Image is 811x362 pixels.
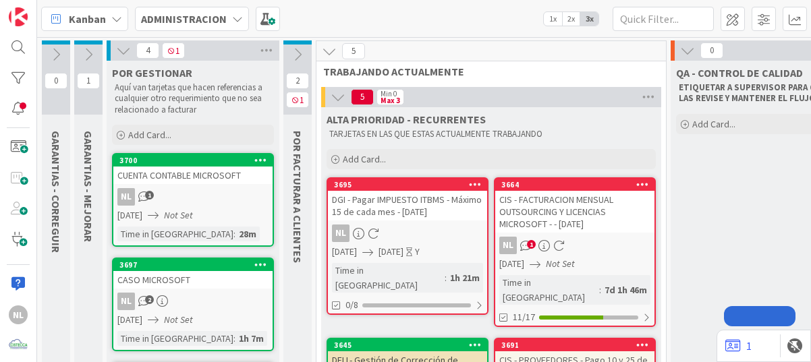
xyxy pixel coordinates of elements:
[601,282,650,297] div: 7d 1h 46m
[113,154,273,184] div: 3700CUENTA CONTABLE MICROSOFT
[328,179,487,220] div: 3695DGI - Pagar IMPUESTO ITBMS - Máximo 15 de cada mes - [DATE]
[77,73,100,89] span: 1
[117,313,142,327] span: [DATE]
[495,191,654,233] div: CIS - FACTURACION MENSUAL OUTSOURCING Y LICENCIAS MICROSOFT - - [DATE]
[546,258,575,270] i: Not Set
[692,118,735,130] span: Add Card...
[599,282,601,297] span: :
[499,257,524,271] span: [DATE]
[235,227,260,241] div: 28m
[112,153,274,247] a: 3700CUENTA CONTABLE MICROSOFTNL[DATE]Not SetTime in [GEOGRAPHIC_DATA]:28m
[381,97,400,104] div: Max 3
[113,293,273,310] div: NL
[145,191,154,200] span: 1
[45,73,67,89] span: 0
[676,66,803,80] span: QA - CONTROL DE CALIDAD
[128,129,171,141] span: Add Card...
[501,180,654,189] div: 3664
[332,263,445,293] div: Time in [GEOGRAPHIC_DATA]
[113,259,273,289] div: 3697CASO MICROSOFT
[112,258,274,351] a: 3697CASO MICROSOFTNL[DATE]Not SetTime in [GEOGRAPHIC_DATA]:1h 7m
[700,42,723,59] span: 0
[117,227,233,241] div: Time in [GEOGRAPHIC_DATA]
[495,237,654,254] div: NL
[328,179,487,191] div: 3695
[115,82,271,115] p: Aquí van tarjetas que hacen referencias a cualquier otro requerimiento que no sea relacionado a f...
[136,42,159,59] span: 4
[379,245,403,259] span: [DATE]
[334,180,487,189] div: 3695
[162,42,185,59] span: 1
[447,270,483,285] div: 1h 21m
[527,240,536,249] span: 1
[235,331,267,346] div: 1h 7m
[113,154,273,167] div: 3700
[9,336,28,355] img: avatar
[613,7,714,31] input: Quick Filter...
[327,177,488,315] a: 3695DGI - Pagar IMPUESTO ITBMS - Máximo 15 de cada mes - [DATE]NL[DATE][DATE]YTime in [GEOGRAPHIC...
[69,11,106,27] span: Kanban
[345,298,358,312] span: 0/8
[286,92,309,108] span: 1
[351,89,374,105] span: 5
[119,156,273,165] div: 3700
[328,339,487,351] div: 3645
[415,245,420,259] div: Y
[9,305,28,324] div: NL
[328,224,487,242] div: NL
[544,12,562,26] span: 1x
[113,259,273,271] div: 3697
[164,209,193,221] i: Not Set
[112,66,192,80] span: POR GESTIONAR
[381,90,397,97] div: Min 0
[501,340,654,350] div: 3691
[233,227,235,241] span: :
[725,338,752,354] a: 1
[495,179,654,191] div: 3664
[495,339,654,351] div: 3691
[323,65,649,78] span: TRABAJANDO ACTUALMENTE
[113,271,273,289] div: CASO MICROSOFT
[342,43,365,59] span: 5
[334,340,487,350] div: 3645
[328,191,487,220] div: DGI - Pagar IMPUESTO ITBMS - Máximo 15 de cada mes - [DATE]
[9,7,28,26] img: Visit kanbanzone.com
[327,113,486,126] span: ALTA PRIORIDAD - RECURRENTES
[117,188,135,206] div: NL
[562,12,580,26] span: 2x
[113,167,273,184] div: CUENTA CONTABLE MICROSOFT
[117,208,142,222] span: [DATE]
[580,12,598,26] span: 3x
[445,270,447,285] span: :
[499,237,517,254] div: NL
[291,131,304,263] span: POR FACTURAR A CLIENTES
[49,131,63,253] span: GARANTIAS - CORREGUIR
[495,179,654,233] div: 3664CIS - FACTURACION MENSUAL OUTSOURCING Y LICENCIAS MICROSOFT - - [DATE]
[286,73,309,89] span: 2
[117,293,135,310] div: NL
[82,131,95,242] span: GARANTIAS - MEJORAR
[113,188,273,206] div: NL
[343,153,386,165] span: Add Card...
[141,12,227,26] b: ADMINISTRACION
[117,331,233,346] div: Time in [GEOGRAPHIC_DATA]
[332,245,357,259] span: [DATE]
[513,310,535,324] span: 11/17
[499,275,599,305] div: Time in [GEOGRAPHIC_DATA]
[119,260,273,270] div: 3697
[494,177,656,327] a: 3664CIS - FACTURACION MENSUAL OUTSOURCING Y LICENCIAS MICROSOFT - - [DATE]NL[DATE]Not SetTime in ...
[329,129,653,140] p: TARJETAS EN LAS QUE ESTAS ACTUALMENTE TRABAJANDO
[145,295,154,304] span: 2
[233,331,235,346] span: :
[164,313,193,326] i: Not Set
[332,224,349,242] div: NL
